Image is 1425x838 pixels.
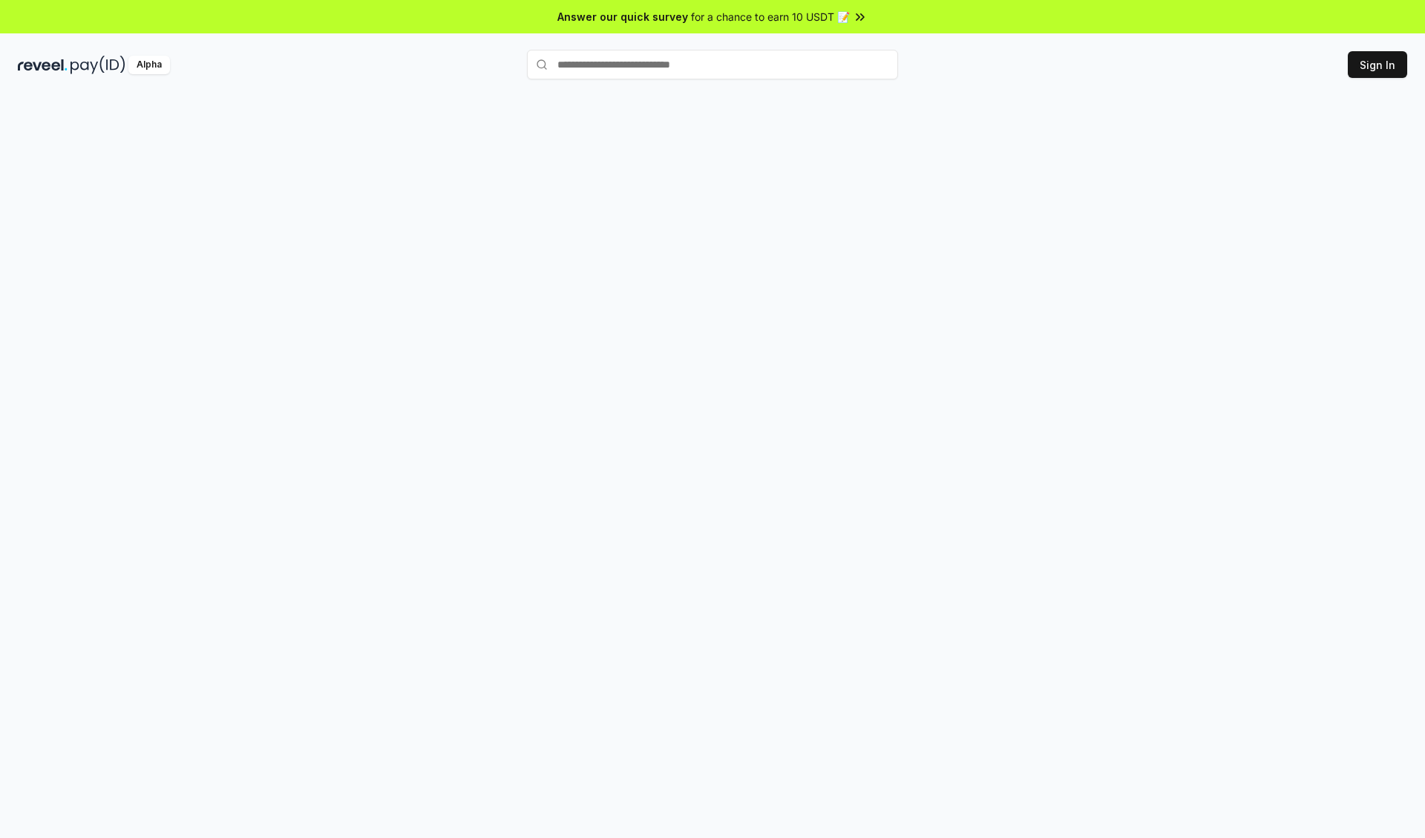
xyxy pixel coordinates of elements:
span: for a chance to earn 10 USDT 📝 [691,9,850,24]
button: Sign In [1348,51,1407,78]
img: pay_id [71,56,125,74]
div: Alpha [128,56,170,74]
img: reveel_dark [18,56,68,74]
span: Answer our quick survey [557,9,688,24]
